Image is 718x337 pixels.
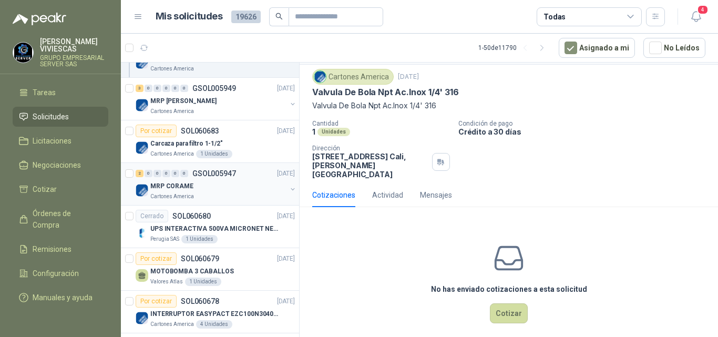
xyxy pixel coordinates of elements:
img: Company Logo [314,71,326,83]
p: MOTOBOMBA 3 CABALLOS [150,267,234,277]
a: Cotizar [13,179,108,199]
div: 3 [136,85,143,92]
span: Solicitudes [33,111,69,122]
p: MRP [PERSON_NAME] [150,96,217,106]
div: Unidades [317,128,350,136]
a: Tareas [13,83,108,103]
p: MRP CORAME [150,181,193,191]
h3: No has enviado cotizaciones a esta solicitud [431,283,587,295]
a: Manuales y ayuda [13,288,108,308]
p: Cartones America [150,107,194,116]
img: Company Logo [136,99,148,111]
div: 0 [180,85,188,92]
button: Asignado a mi [559,38,635,58]
div: Por cotizar [136,295,177,308]
div: 0 [153,170,161,177]
span: Remisiones [33,243,71,255]
p: [DATE] [277,254,295,264]
button: No Leídos [643,38,705,58]
a: Licitaciones [13,131,108,151]
p: Cartones America [150,65,194,73]
span: Negociaciones [33,159,81,171]
span: Configuración [33,268,79,279]
p: Cartones America [150,192,194,201]
div: 0 [162,170,170,177]
div: Cotizaciones [312,189,355,201]
a: Negociaciones [13,155,108,175]
p: [DATE] [277,211,295,221]
div: 1 Unidades [185,278,221,286]
span: search [275,13,283,20]
img: Company Logo [13,43,33,63]
div: 1 Unidades [181,235,218,243]
span: Tareas [33,87,56,98]
a: Por cotizarSOL060678[DATE] Company LogoINTERRUPTOR EASYPACT EZC100N3040C 40AMP 25K SCHNEIDERCarto... [121,291,299,333]
div: 0 [145,85,152,92]
div: 0 [180,170,188,177]
div: 0 [171,85,179,92]
img: Company Logo [136,56,148,69]
div: Todas [543,11,566,23]
p: SOL060683 [181,127,219,135]
p: SOL060679 [181,255,219,262]
p: [DATE] [277,169,295,179]
div: Actividad [372,189,403,201]
a: 2 0 0 0 0 0 GSOL005947[DATE] Company LogoMRP CORAMECartones America [136,167,297,201]
p: INTERRUPTOR EASYPACT EZC100N3040C 40AMP 25K SCHNEIDER [150,309,281,319]
span: Cotizar [33,183,57,195]
span: Licitaciones [33,135,71,147]
p: Valvula De Bola Npt Ac.Inox 1/4' 316 [312,87,459,98]
p: [DATE] [398,72,419,82]
button: 4 [686,7,705,26]
div: Cerrado [136,210,168,222]
div: 0 [153,85,161,92]
p: [DATE] [277,84,295,94]
p: GSOL005949 [192,85,236,92]
a: Solicitudes [13,107,108,127]
p: SOL060678 [181,298,219,305]
p: Condición de pago [458,120,714,127]
span: Órdenes de Compra [33,208,98,231]
p: Dirección [312,145,428,152]
img: Company Logo [136,227,148,239]
p: Cantidad [312,120,450,127]
img: Company Logo [136,184,148,197]
div: 2 [136,170,143,177]
div: 0 [145,170,152,177]
p: 1 [312,127,315,136]
p: [DATE] [277,126,295,136]
p: Valores Atlas [150,278,183,286]
img: Company Logo [136,141,148,154]
div: Por cotizar [136,125,177,137]
img: Logo peakr [13,13,66,25]
div: Por cotizar [136,252,177,265]
p: SOL060680 [172,212,211,220]
h1: Mis solicitudes [156,9,223,24]
p: Carcaza para filtro 1-1/2" [150,139,223,149]
p: [STREET_ADDRESS] Cali , [PERSON_NAME][GEOGRAPHIC_DATA] [312,152,428,179]
div: 0 [162,85,170,92]
p: GSOL005947 [192,170,236,177]
div: Mensajes [420,189,452,201]
a: Órdenes de Compra [13,203,108,235]
a: Por cotizarSOL060679[DATE] MOTOBOMBA 3 CABALLOSValores Atlas1 Unidades [121,248,299,291]
p: Cartones America [150,150,194,158]
p: Valvula De Bola Npt Ac.Inox 1/4' 316 [312,100,705,111]
div: 0 [171,170,179,177]
span: Manuales y ayuda [33,292,93,303]
p: Cartones America [150,320,194,329]
div: 1 - 50 de 11790 [478,39,550,56]
p: UPS INTERACTIVA 500VA MICRONET NEGRA MARCA: POWEST NICOMAR [150,224,281,234]
a: 3 0 0 0 0 0 GSOL005949[DATE] Company LogoMRP [PERSON_NAME]Cartones America [136,82,297,116]
a: Configuración [13,263,108,283]
div: 4 Unidades [196,320,232,329]
p: Perugia SAS [150,235,179,243]
button: Cotizar [490,303,528,323]
span: 19626 [231,11,261,23]
p: [DATE] [277,297,295,307]
a: CerradoSOL060680[DATE] Company LogoUPS INTERACTIVA 500VA MICRONET NEGRA MARCA: POWEST NICOMARPeru... [121,206,299,248]
p: [PERSON_NAME] VIVIESCAS [40,38,108,53]
div: Cartones America [312,69,394,85]
p: Crédito a 30 días [458,127,714,136]
a: Remisiones [13,239,108,259]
